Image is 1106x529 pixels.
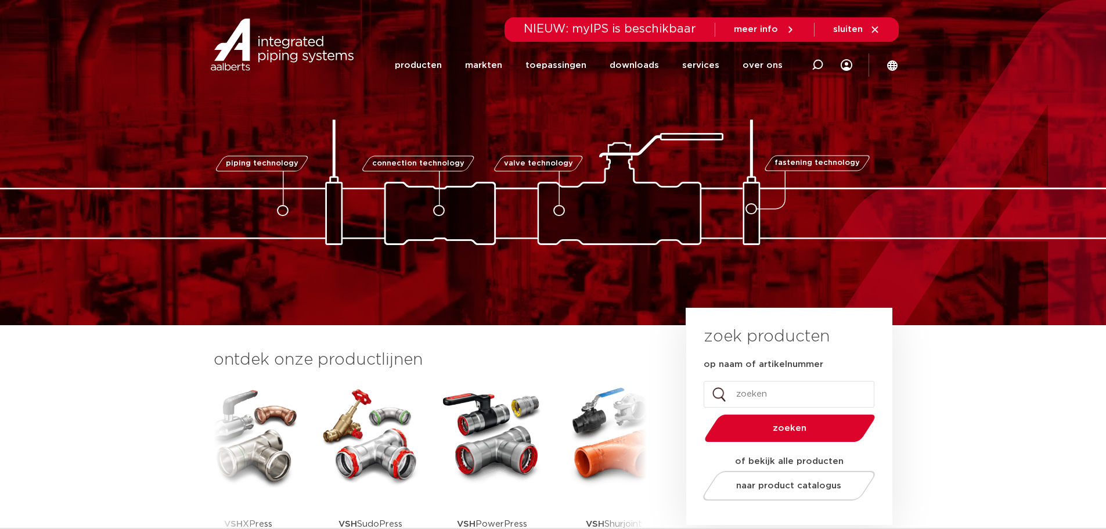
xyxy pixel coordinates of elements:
[704,359,823,370] label: op naam of artikelnummer
[734,424,845,433] span: zoeken
[841,42,852,89] div: my IPS
[395,42,783,89] nav: Menu
[774,160,860,167] span: fastening technology
[525,42,586,89] a: toepassingen
[700,413,880,443] button: zoeken
[743,42,783,89] a: over ons
[338,520,357,528] strong: VSH
[682,42,719,89] a: services
[700,471,878,501] a: naar product catalogus
[833,24,880,35] a: sluiten
[586,520,604,528] strong: VSH
[736,481,841,490] span: naar product catalogus
[224,520,243,528] strong: VSH
[504,160,573,167] span: valve technology
[734,24,795,35] a: meer info
[524,23,696,35] span: NIEUW: myIPS is beschikbaar
[734,25,778,34] span: meer info
[457,520,475,528] strong: VSH
[214,348,647,372] h3: ontdek onze productlijnen
[226,160,298,167] span: piping technology
[395,42,442,89] a: producten
[372,160,464,167] span: connection technology
[465,42,502,89] a: markten
[833,25,863,34] span: sluiten
[610,42,659,89] a: downloads
[704,325,830,348] h3: zoek producten
[704,381,874,408] input: zoeken
[735,457,844,466] strong: of bekijk alle producten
